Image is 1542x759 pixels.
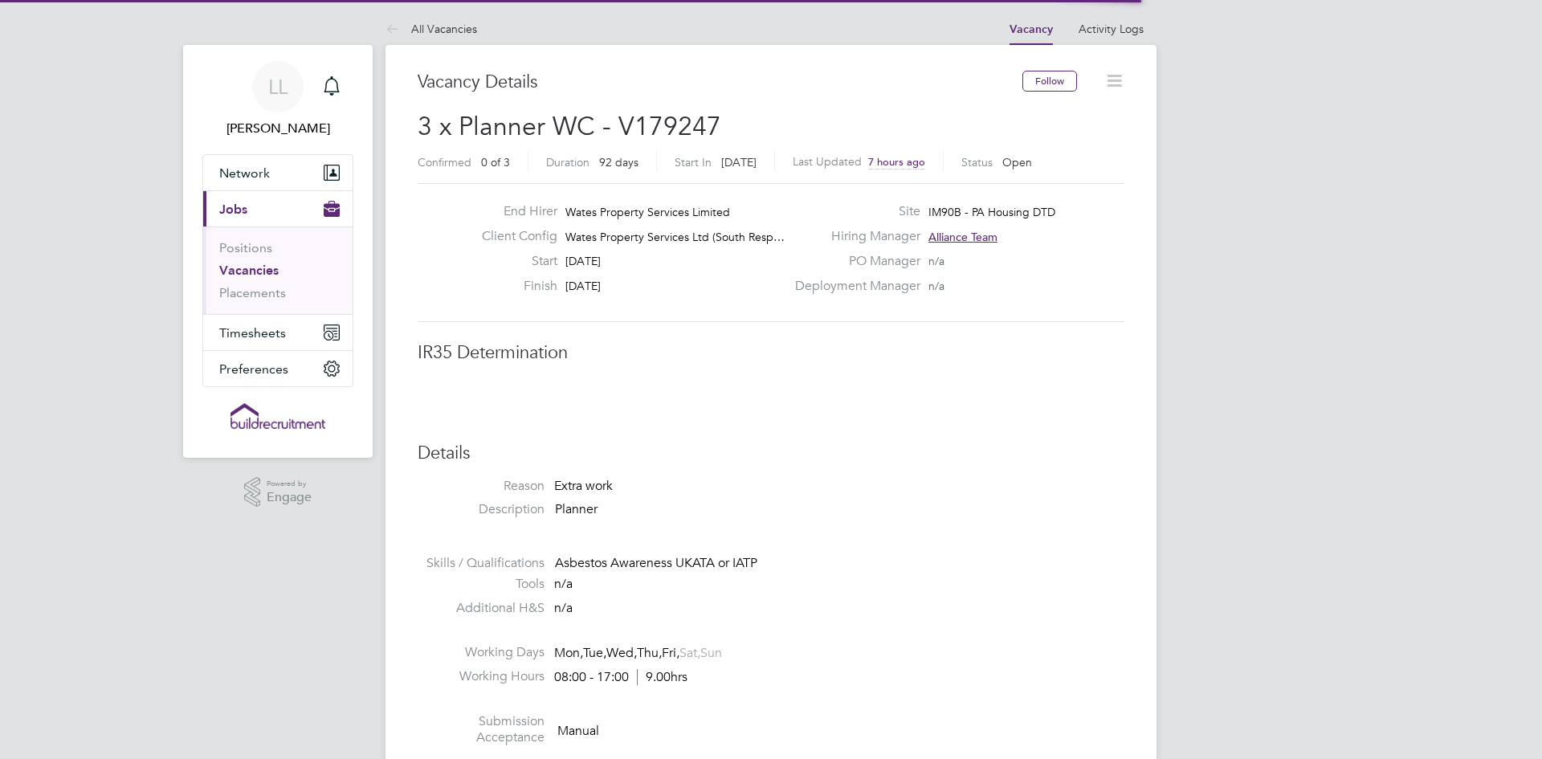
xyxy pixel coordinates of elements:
[418,71,1022,94] h3: Vacancy Details
[785,253,920,270] label: PO Manager
[583,645,606,661] span: Tue,
[554,669,687,686] div: 08:00 - 17:00
[637,645,662,661] span: Thu,
[565,254,601,268] span: [DATE]
[565,230,785,244] span: Wates Property Services Ltd (South Resp…
[793,154,862,169] label: Last Updated
[418,501,545,518] label: Description
[546,155,589,169] label: Duration
[675,155,712,169] label: Start In
[565,205,730,219] span: Wates Property Services Limited
[868,155,925,169] span: 7 hours ago
[202,61,353,138] a: LL[PERSON_NAME]
[418,341,1124,365] h3: IR35 Determination
[418,713,545,747] label: Submission Acceptance
[418,555,545,572] label: Skills / Qualifications
[418,155,471,169] label: Confirmed
[928,254,944,268] span: n/a
[928,205,1055,219] span: IM90B - PA Housing DTD
[418,576,545,593] label: Tools
[721,155,757,169] span: [DATE]
[1010,22,1053,36] a: Vacancy
[565,279,601,293] span: [DATE]
[555,501,1124,518] p: Planner
[244,477,312,508] a: Powered byEngage
[961,155,993,169] label: Status
[700,645,722,661] span: Sun
[268,76,288,97] span: LL
[219,202,247,217] span: Jobs
[202,119,353,138] span: Lizzie Lee
[203,315,353,350] button: Timesheets
[469,278,557,295] label: Finish
[203,226,353,314] div: Jobs
[202,403,353,429] a: Go to home page
[1022,71,1077,92] button: Follow
[203,351,353,386] button: Preferences
[554,576,573,592] span: n/a
[557,722,599,738] span: Manual
[554,645,583,661] span: Mon,
[385,22,477,36] a: All Vacancies
[554,600,573,616] span: n/a
[469,228,557,245] label: Client Config
[555,555,1124,572] div: Asbestos Awareness UKATA or IATP
[203,191,353,226] button: Jobs
[554,478,613,494] span: Extra work
[183,45,373,458] nav: Main navigation
[418,644,545,661] label: Working Days
[599,155,638,169] span: 92 days
[785,203,920,220] label: Site
[469,203,557,220] label: End Hirer
[418,442,1124,465] h3: Details
[481,155,510,169] span: 0 of 3
[230,403,325,429] img: buildrec-logo-retina.png
[606,645,637,661] span: Wed,
[469,253,557,270] label: Start
[679,645,700,661] span: Sat,
[418,111,721,142] span: 3 x Planner WC - V179247
[267,491,312,504] span: Engage
[785,278,920,295] label: Deployment Manager
[418,668,545,685] label: Working Hours
[418,600,545,617] label: Additional H&S
[219,361,288,377] span: Preferences
[928,279,944,293] span: n/a
[418,478,545,495] label: Reason
[928,230,997,244] span: Alliance Team
[1002,155,1032,169] span: Open
[219,325,286,341] span: Timesheets
[219,240,272,255] a: Positions
[219,263,279,278] a: Vacancies
[785,228,920,245] label: Hiring Manager
[203,155,353,190] button: Network
[267,477,312,491] span: Powered by
[1079,22,1144,36] a: Activity Logs
[219,285,286,300] a: Placements
[219,165,270,181] span: Network
[637,669,687,685] span: 9.00hrs
[662,645,679,661] span: Fri,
